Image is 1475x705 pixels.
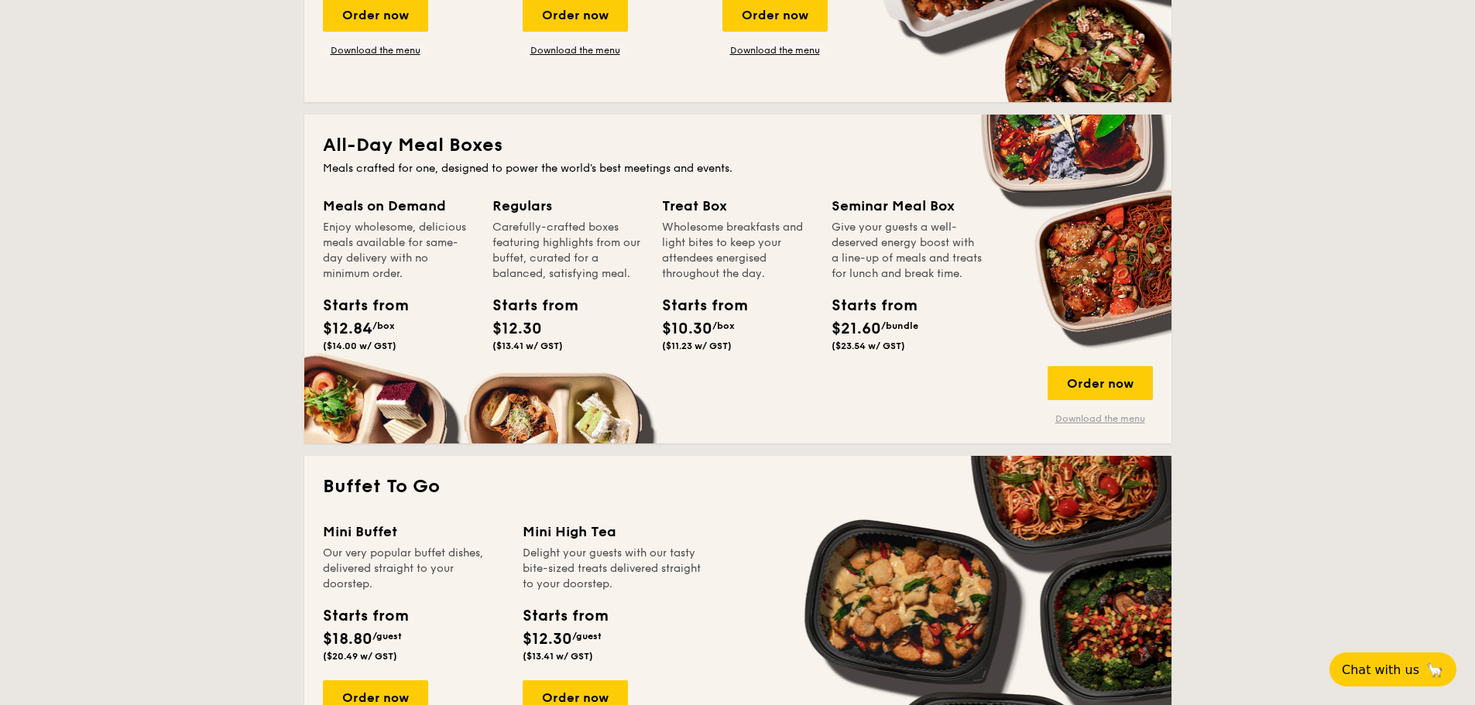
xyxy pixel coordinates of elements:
[832,294,901,317] div: Starts from
[1329,652,1456,686] button: Chat with us🦙
[662,294,732,317] div: Starts from
[492,320,542,338] span: $12.30
[1048,412,1153,425] a: Download the menu
[523,604,607,628] div: Starts from
[881,320,918,331] span: /bundle
[323,133,1153,158] h2: All-Day Meal Boxes
[323,546,504,592] div: Our very popular buffet dishes, delivered straight to your doorstep.
[662,220,813,282] div: Wholesome breakfasts and light bites to keep your attendees energised throughout the day.
[832,341,905,351] span: ($23.54 w/ GST)
[832,320,881,338] span: $21.60
[492,220,643,282] div: Carefully-crafted boxes featuring highlights from our buffet, curated for a balanced, satisfying ...
[323,474,1153,499] h2: Buffet To Go
[323,320,372,338] span: $12.84
[722,44,828,56] a: Download the menu
[492,341,563,351] span: ($13.41 w/ GST)
[1342,662,1419,677] span: Chat with us
[662,341,732,351] span: ($11.23 w/ GST)
[523,651,593,662] span: ($13.41 w/ GST)
[572,631,602,642] span: /guest
[523,44,628,56] a: Download the menu
[492,294,562,317] div: Starts from
[492,195,643,217] div: Regulars
[323,341,396,351] span: ($14.00 w/ GST)
[323,44,428,56] a: Download the menu
[1048,366,1153,400] div: Order now
[323,195,474,217] div: Meals on Demand
[523,630,572,649] span: $12.30
[372,320,395,331] span: /box
[323,521,504,542] div: Mini Buffet
[372,631,402,642] span: /guest
[323,294,393,317] div: Starts from
[323,220,474,282] div: Enjoy wholesome, delicious meals available for same-day delivery with no minimum order.
[523,521,704,542] div: Mini High Tea
[712,320,735,331] span: /box
[323,651,397,662] span: ($20.49 w/ GST)
[832,220,983,282] div: Give your guests a well-deserved energy boost with a line-up of meals and treats for lunch and br...
[662,320,712,338] span: $10.30
[523,546,704,592] div: Delight your guests with our tasty bite-sized treats delivered straight to your doorstep.
[1425,661,1444,679] span: 🦙
[662,195,813,217] div: Treat Box
[832,195,983,217] div: Seminar Meal Box
[323,161,1153,176] div: Meals crafted for one, designed to power the world's best meetings and events.
[323,630,372,649] span: $18.80
[323,604,407,628] div: Starts from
